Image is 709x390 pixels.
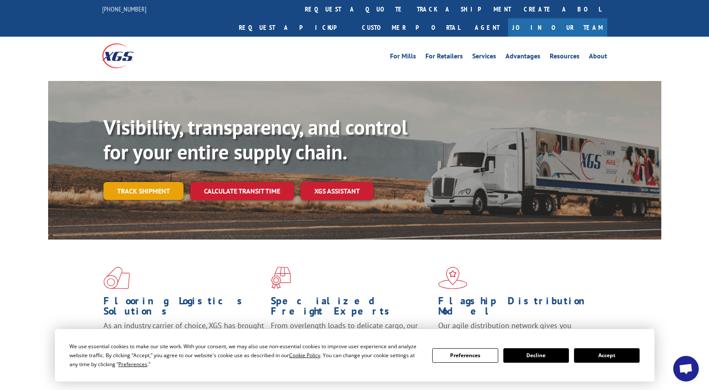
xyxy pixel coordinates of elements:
a: Calculate transit time [190,182,294,200]
a: XGS ASSISTANT [301,182,373,200]
span: Preferences [118,361,147,368]
img: xgs-icon-flagship-distribution-model-red [438,267,468,289]
h1: Flooring Logistics Solutions [103,296,264,321]
a: Agent [466,18,508,37]
a: Request a pickup [233,18,356,37]
span: As an industry carrier of choice, XGS has brought innovation and dedication to flooring logistics... [103,321,264,351]
b: Visibility, transparency, and control for your entire supply chain. [103,114,408,165]
a: Customer Portal [356,18,466,37]
a: About [589,53,607,62]
img: xgs-icon-focused-on-flooring-red [271,267,291,289]
span: Cookie Policy [289,352,320,359]
a: For Retailers [425,53,463,62]
button: Accept [574,348,640,363]
span: Our agile distribution network gives you nationwide inventory management on demand. [438,321,595,341]
button: Preferences [432,348,498,363]
button: Decline [503,348,569,363]
a: [PHONE_NUMBER] [102,5,146,13]
div: Cookie Consent Prompt [55,329,654,381]
div: Open chat [673,356,699,381]
a: Join Our Team [508,18,607,37]
a: For Mills [390,53,416,62]
a: Resources [550,53,580,62]
a: Services [472,53,496,62]
a: Advantages [505,53,540,62]
div: We use essential cookies to make our site work. With your consent, we may also use non-essential ... [69,342,422,369]
img: xgs-icon-total-supply-chain-intelligence-red [103,267,130,289]
p: From overlength loads to delicate cargo, our experienced staff knows the best way to move your fr... [271,321,432,358]
a: Track shipment [103,182,184,200]
h1: Flagship Distribution Model [438,296,599,321]
h1: Specialized Freight Experts [271,296,432,321]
